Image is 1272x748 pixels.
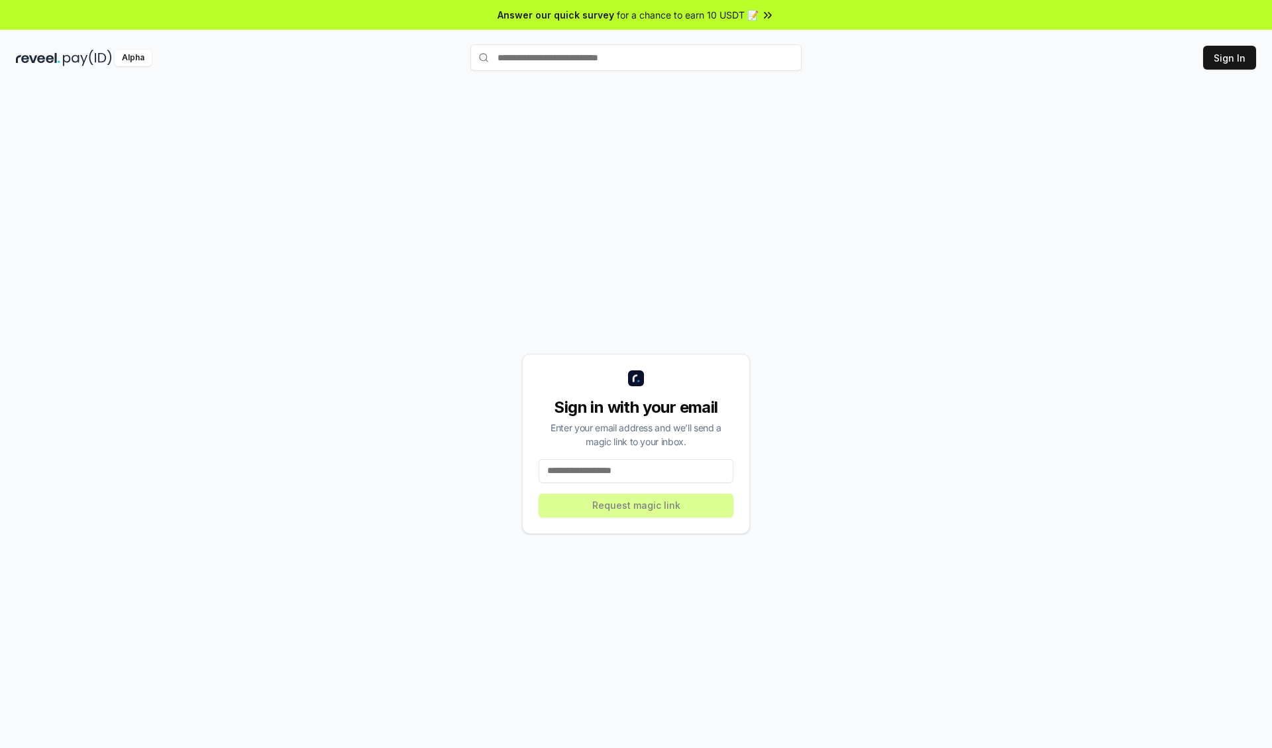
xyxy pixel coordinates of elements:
span: Answer our quick survey [498,8,614,22]
img: logo_small [628,370,644,386]
img: pay_id [63,50,112,66]
div: Enter your email address and we’ll send a magic link to your inbox. [539,421,733,449]
div: Sign in with your email [539,397,733,418]
span: for a chance to earn 10 USDT 📝 [617,8,759,22]
button: Sign In [1203,46,1256,70]
div: Alpha [115,50,152,66]
img: reveel_dark [16,50,60,66]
